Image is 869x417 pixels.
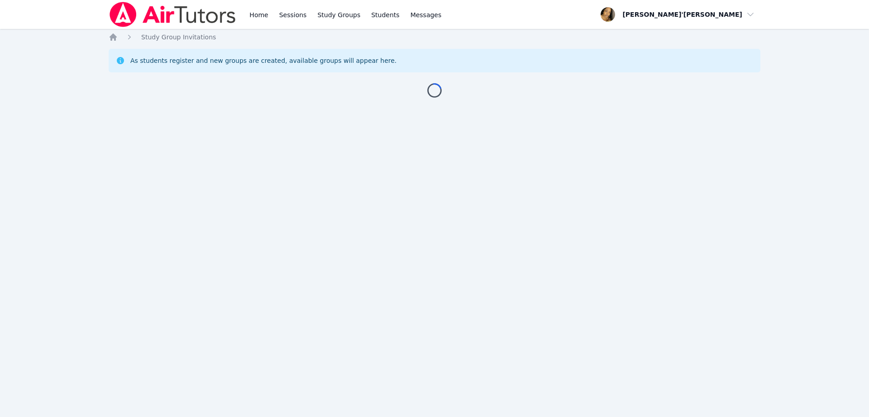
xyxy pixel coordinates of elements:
nav: Breadcrumb [109,33,760,42]
span: Study Group Invitations [141,33,216,41]
span: Messages [411,10,442,19]
div: As students register and new groups are created, available groups will appear here. [130,56,396,65]
img: Air Tutors [109,2,237,27]
a: Study Group Invitations [141,33,216,42]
